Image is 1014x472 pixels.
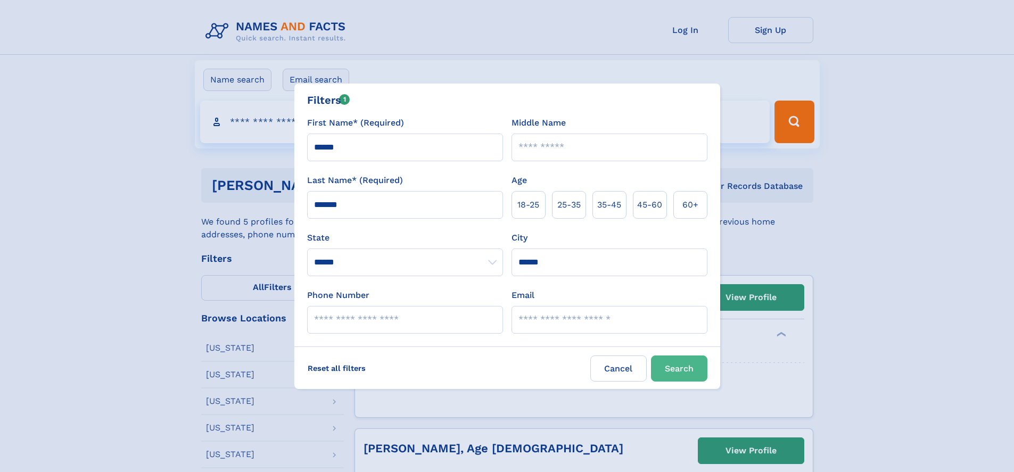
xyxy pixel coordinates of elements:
span: 60+ [682,198,698,211]
span: 45‑60 [637,198,662,211]
label: State [307,231,503,244]
label: City [512,231,527,244]
label: Last Name* (Required) [307,174,403,187]
span: 18‑25 [517,198,539,211]
label: First Name* (Required) [307,117,404,129]
label: Reset all filters [301,355,373,381]
label: Email [512,289,534,302]
label: Middle Name [512,117,566,129]
label: Phone Number [307,289,369,302]
span: 35‑45 [597,198,621,211]
div: Filters [307,92,350,108]
label: Age [512,174,527,187]
button: Search [651,355,707,382]
span: 25‑35 [557,198,581,211]
label: Cancel [590,355,647,382]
